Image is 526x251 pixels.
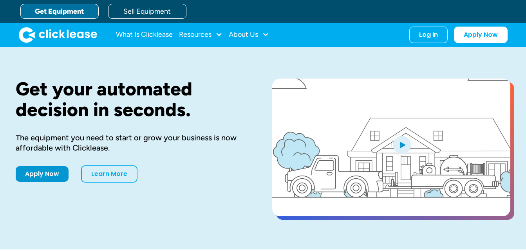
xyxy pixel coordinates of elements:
[19,27,97,43] img: Clicklease logo
[229,27,269,43] div: About Us
[19,27,97,43] a: home
[108,4,186,19] a: Sell Equipment
[16,133,247,153] div: The equipment you need to start or grow your business is now affordable with Clicklease.
[419,31,438,39] div: Log In
[116,27,173,43] a: What Is Clicklease
[391,134,412,156] img: Blue play button logo on a light blue circular background
[16,166,69,182] a: Apply Now
[16,79,247,120] h1: Get your automated decision in seconds.
[272,79,510,216] a: open lightbox
[20,4,99,19] a: Get Equipment
[179,27,222,43] div: Resources
[81,165,137,183] a: Learn More
[454,27,508,43] a: Apply Now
